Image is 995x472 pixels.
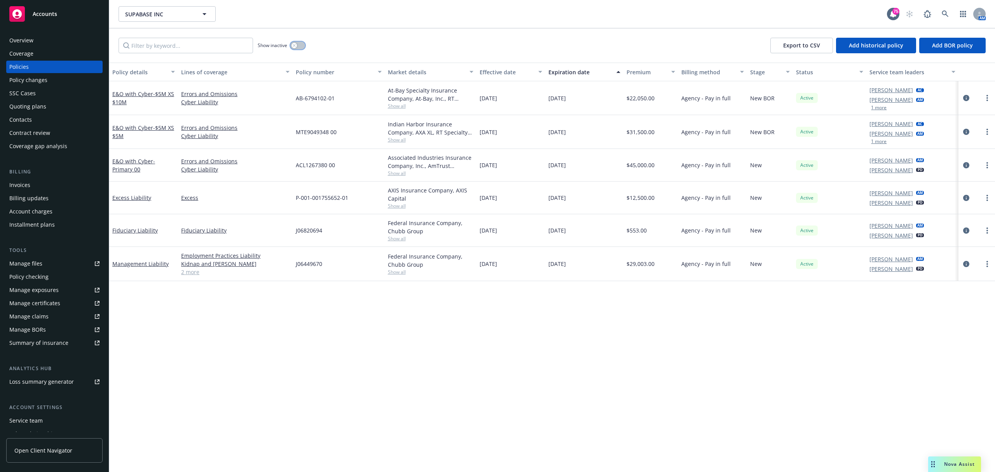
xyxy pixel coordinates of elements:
[6,205,103,218] a: Account charges
[920,6,935,22] a: Report a Bug
[181,132,290,140] a: Cyber Liability
[6,323,103,336] a: Manage BORs
[928,456,981,472] button: Nova Assist
[6,297,103,309] a: Manage certificates
[799,128,815,135] span: Active
[112,90,174,106] a: E&O with Cyber
[836,38,916,53] button: Add historical policy
[9,140,67,152] div: Coverage gap analysis
[892,8,899,15] div: 75
[799,162,815,169] span: Active
[6,179,103,191] a: Invoices
[983,193,992,203] a: more
[6,404,103,411] div: Account settings
[181,124,290,132] a: Errors and Omissions
[178,63,293,81] button: Lines of coverage
[799,227,815,234] span: Active
[181,98,290,106] a: Cyber Liability
[181,68,281,76] div: Lines of coverage
[6,310,103,323] a: Manage claims
[548,128,566,136] span: [DATE]
[480,161,497,169] span: [DATE]
[747,63,793,81] button: Stage
[181,165,290,173] a: Cyber Liability
[181,252,290,260] a: Employment Practices Liability
[962,161,971,170] a: circleInformation
[9,74,47,86] div: Policy changes
[181,90,290,98] a: Errors and Omissions
[181,260,290,268] a: Kidnap and [PERSON_NAME]
[919,38,986,53] button: Add BOR policy
[9,100,46,113] div: Quoting plans
[296,68,373,76] div: Policy number
[9,337,68,349] div: Summary of insurance
[9,414,43,427] div: Service team
[9,61,29,73] div: Policies
[6,61,103,73] a: Policies
[983,259,992,269] a: more
[9,127,50,139] div: Contract review
[388,86,473,103] div: At-Bay Specialty Insurance Company, At-Bay, Inc., RT Specialty Insurance Services, LLC (RSG Speci...
[627,128,655,136] span: $31,500.00
[6,246,103,254] div: Tools
[681,226,731,234] span: Agency - Pay in full
[962,93,971,103] a: circleInformation
[869,129,913,138] a: [PERSON_NAME]
[793,63,866,81] button: Status
[6,74,103,86] a: Policy changes
[112,157,155,173] span: - Primary 00
[9,34,33,47] div: Overview
[388,154,473,170] div: Associated Industries Insurance Company, Inc., AmTrust Financial Services, RT Specialty Insurance...
[627,226,647,234] span: $553.00
[112,124,174,140] a: E&O with Cyber
[112,227,158,234] a: Fiduciary Liability
[388,203,473,209] span: Show all
[849,42,903,49] span: Add historical policy
[869,156,913,164] a: [PERSON_NAME]
[388,103,473,109] span: Show all
[9,428,59,440] div: Sales relationships
[750,161,762,169] span: New
[125,10,192,18] span: SUPABASE INC
[388,68,465,76] div: Market details
[112,260,169,267] a: Management Liability
[627,194,655,202] span: $12,500.00
[869,68,946,76] div: Service team leaders
[6,114,103,126] a: Contacts
[962,259,971,269] a: circleInformation
[388,120,473,136] div: Indian Harbor Insurance Company, AXA XL, RT Specialty Insurance Services, LLC (RSG Specialty, LLC)
[6,284,103,296] a: Manage exposures
[181,194,290,202] a: Excess
[6,337,103,349] a: Summary of insurance
[548,260,566,268] span: [DATE]
[869,189,913,197] a: [PERSON_NAME]
[962,127,971,136] a: circleInformation
[869,231,913,239] a: [PERSON_NAME]
[112,157,155,173] a: E&O with Cyber
[6,140,103,152] a: Coverage gap analysis
[293,63,384,81] button: Policy number
[799,194,815,201] span: Active
[6,192,103,205] a: Billing updates
[9,179,30,191] div: Invoices
[33,11,57,17] span: Accounts
[681,260,731,268] span: Agency - Pay in full
[902,6,917,22] a: Start snowing
[983,161,992,170] a: more
[796,68,855,76] div: Status
[388,252,473,269] div: Federal Insurance Company, Chubb Group
[962,193,971,203] a: circleInformation
[388,269,473,275] span: Show all
[9,376,74,388] div: Loss summary generator
[928,456,938,472] div: Drag to move
[866,63,958,81] button: Service team leaders
[181,268,290,276] a: 2 more
[385,63,477,81] button: Market details
[681,128,731,136] span: Agency - Pay in full
[480,128,497,136] span: [DATE]
[871,105,887,110] button: 1 more
[869,96,913,104] a: [PERSON_NAME]
[937,6,953,22] a: Search
[548,226,566,234] span: [DATE]
[869,120,913,128] a: [PERSON_NAME]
